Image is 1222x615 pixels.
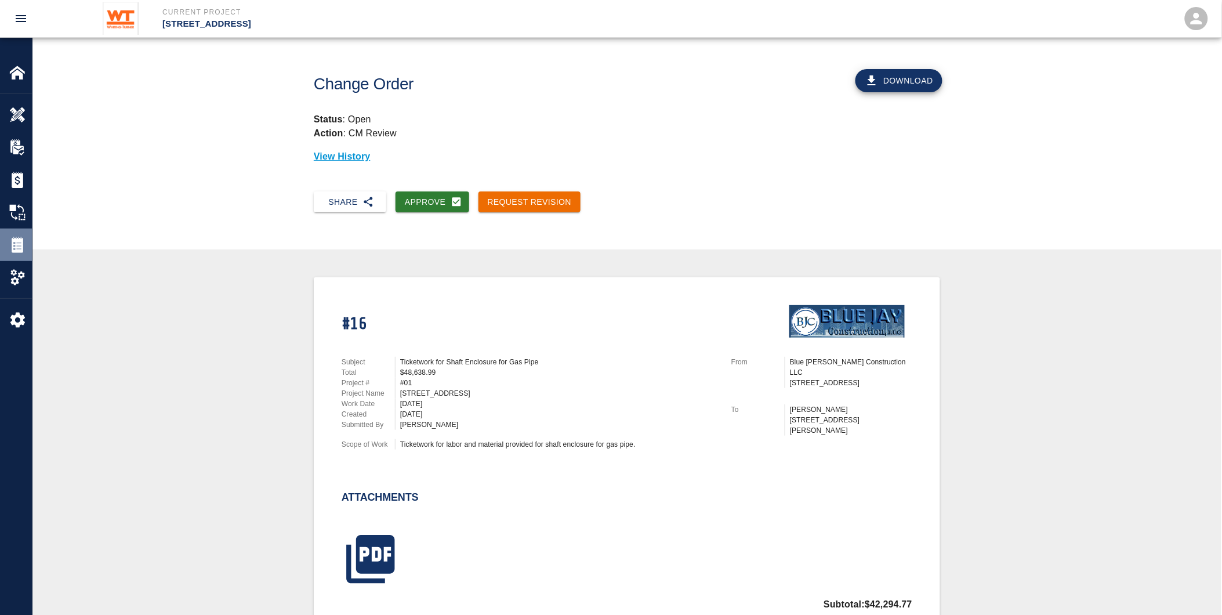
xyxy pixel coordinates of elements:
h1: Change Order [314,75,675,94]
button: Request Revision [478,191,581,213]
p: Subject [342,357,395,367]
p: Total [342,367,395,378]
p: To [731,404,785,415]
div: $48,638.99 [400,367,717,378]
p: [STREET_ADDRESS][PERSON_NAME] [790,415,912,436]
p: [STREET_ADDRESS] [790,378,912,388]
button: Download [855,69,942,92]
p: Blue [PERSON_NAME] Construction LLC [790,357,912,378]
div: Ticketwork for Shaft Enclosure for Gas Pipe [400,357,717,367]
div: [STREET_ADDRESS] [400,388,717,399]
h1: #16 [342,314,367,334]
p: [PERSON_NAME] [790,404,912,415]
iframe: Chat Widget [1164,559,1222,615]
p: Project Name [342,388,395,399]
button: Approve [396,191,469,213]
p: Scope of Work [342,439,395,450]
div: #01 [400,378,717,388]
p: : Open [314,113,940,126]
img: Blue Jay Construction LLC [789,305,905,338]
p: From [731,357,785,367]
strong: Status [314,114,343,124]
div: Ticketwork for labor and material provided for shaft enclosure for gas pipe. [400,439,717,450]
p: : CM Review [314,126,940,140]
p: Current Project [162,7,674,17]
h2: Attachments [342,491,419,504]
p: Submitted By [342,419,395,430]
p: Work Date [342,399,395,409]
p: [STREET_ADDRESS] [162,17,674,31]
button: Share [314,191,386,213]
p: Project # [342,378,395,388]
p: View History [314,150,940,164]
div: [DATE] [400,409,717,419]
p: Created [342,409,395,419]
strong: Action [314,128,343,138]
div: [PERSON_NAME] [400,419,717,430]
img: Whiting-Turner [103,2,139,35]
div: [DATE] [400,399,717,409]
button: open drawer [7,5,35,32]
